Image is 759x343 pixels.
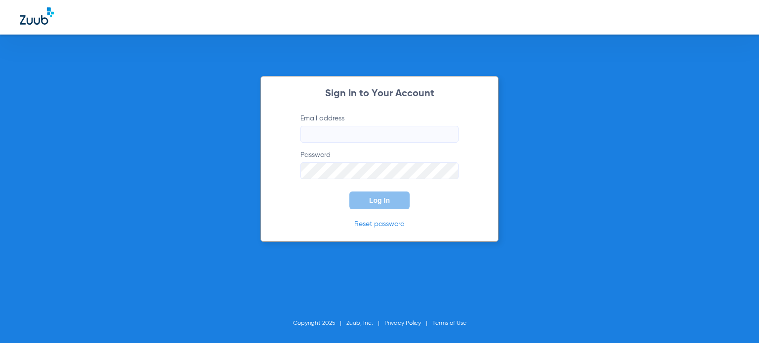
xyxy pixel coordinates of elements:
[293,318,346,328] li: Copyright 2025
[286,89,473,99] h2: Sign In to Your Account
[20,7,54,25] img: Zuub Logo
[710,296,759,343] iframe: Chat Widget
[300,126,459,143] input: Email address
[349,191,410,209] button: Log In
[432,320,466,326] a: Terms of Use
[384,320,421,326] a: Privacy Policy
[300,162,459,179] input: Password
[300,114,459,143] label: Email address
[300,150,459,179] label: Password
[354,221,405,228] a: Reset password
[369,196,390,204] span: Log In
[346,318,384,328] li: Zuub, Inc.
